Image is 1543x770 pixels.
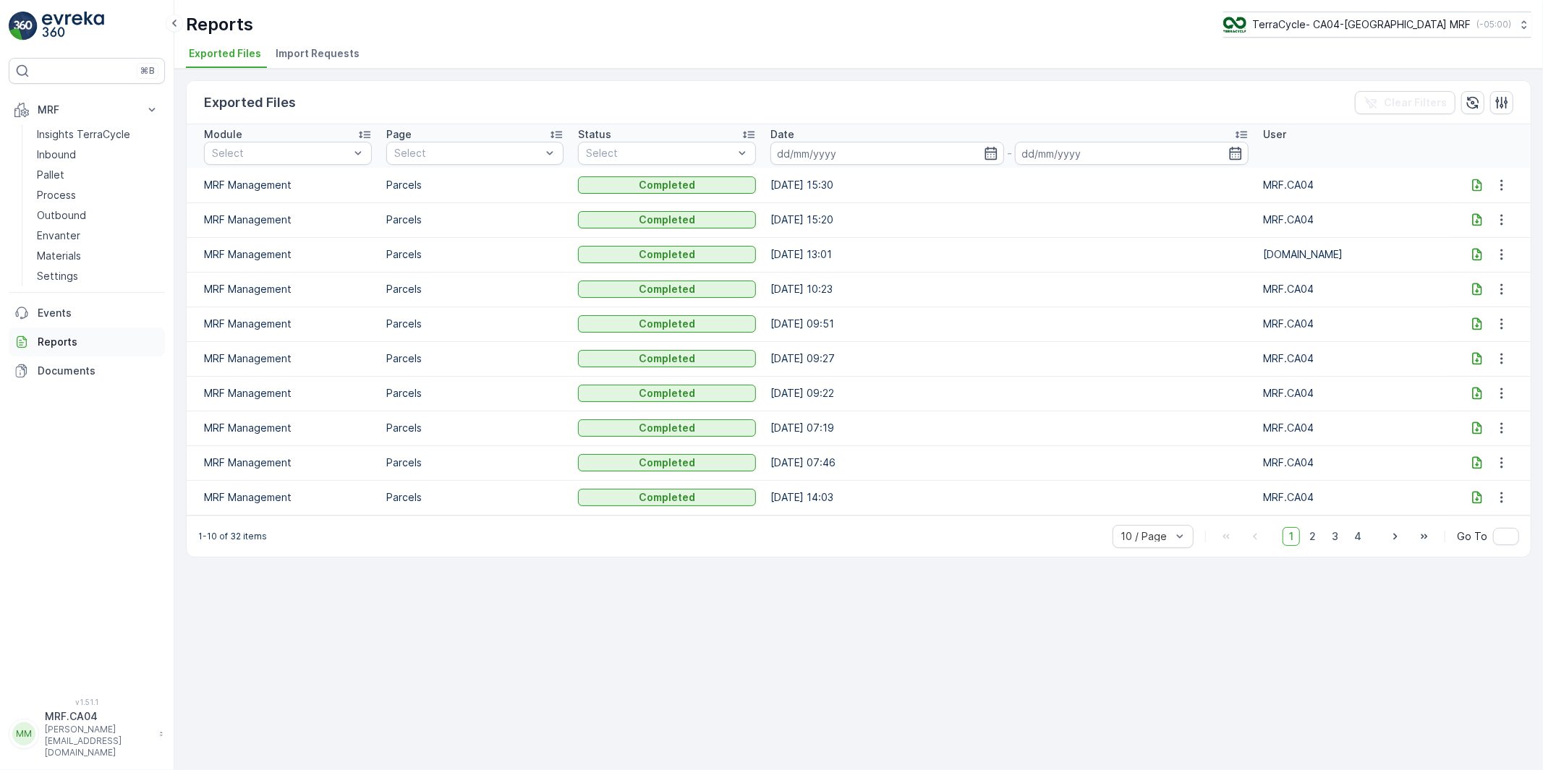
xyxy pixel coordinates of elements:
p: Parcels [386,455,564,470]
p: Select [586,146,734,161]
p: MRF.CA04 [1263,213,1441,227]
p: Exported Files [204,93,296,113]
p: MRF Management [204,455,372,470]
p: Page [386,127,412,142]
span: Go To [1457,529,1487,544]
img: TC_8rdWMmT_gp9TRR3.png [1223,17,1246,33]
p: Materials [37,249,81,263]
p: Completed [639,317,695,331]
p: MRF.CA04 [1263,317,1441,331]
p: ( -05:00 ) [1476,19,1511,30]
p: [PERSON_NAME][EMAIL_ADDRESS][DOMAIN_NAME] [45,724,152,758]
p: MRF Management [204,213,372,227]
p: Documents [38,364,159,378]
span: Import Requests [276,46,360,61]
p: MRF.CA04 [1263,421,1441,435]
p: ⌘B [140,65,155,77]
button: Completed [578,385,756,402]
input: dd/mm/yyyy [770,142,1004,165]
a: Reports [9,328,165,356]
p: Reports [186,13,253,36]
p: MRF.CA04 [1263,178,1441,192]
span: 1 [1283,527,1300,546]
p: Envanter [37,228,80,243]
a: Events [9,299,165,328]
a: Process [31,185,165,205]
p: Completed [639,421,695,435]
p: 1-10 of 32 items [198,531,267,542]
p: MRF.CA04 [1263,490,1441,505]
p: Status [578,127,611,142]
p: MRF Management [204,282,372,296]
p: MRF Management [204,421,372,435]
p: Parcels [386,247,564,262]
p: Module [204,127,242,142]
button: Completed [578,315,756,333]
input: dd/mm/yyyy [1015,142,1249,165]
a: Pallet [31,165,165,185]
p: Pallet [37,168,64,182]
td: [DATE] 15:30 [763,168,1256,202]
p: Insights TerraCycle [37,127,130,142]
p: Completed [639,455,695,470]
img: logo_light-DOdMpM7g.png [42,12,104,40]
p: Completed [639,213,695,227]
button: Completed [578,211,756,228]
span: Exported Files [189,46,261,61]
a: Documents [9,356,165,385]
p: MRF.CA04 [45,709,152,724]
button: Completed [578,246,756,263]
div: MM [12,722,35,745]
p: [DOMAIN_NAME] [1263,247,1441,262]
p: Parcels [386,317,564,331]
td: [DATE] 10:23 [763,272,1256,307]
p: Completed [639,282,695,296]
p: MRF [38,103,136,117]
a: Envanter [31,226,165,246]
p: User [1263,127,1286,142]
td: [DATE] 09:22 [763,376,1256,411]
a: Outbound [31,205,165,226]
p: Completed [639,386,695,401]
button: Completed [578,454,756,471]
p: Settings [37,269,78,283]
button: MMMRF.CA04[PERSON_NAME][EMAIL_ADDRESS][DOMAIN_NAME] [9,709,165,758]
p: Completed [639,247,695,262]
p: TerraCycle- CA04-[GEOGRAPHIC_DATA] MRF [1252,17,1471,32]
td: [DATE] 09:51 [763,307,1256,341]
p: Parcels [386,386,564,401]
p: Parcels [386,213,564,227]
span: 2 [1303,527,1322,546]
p: MRF.CA04 [1263,455,1441,470]
p: Parcels [386,421,564,435]
p: Parcels [386,490,564,505]
p: MRF.CA04 [1263,282,1441,296]
button: MRF [9,95,165,124]
button: Completed [578,419,756,437]
span: v 1.51.1 [9,698,165,706]
p: MRF Management [204,178,372,192]
a: Materials [31,246,165,266]
p: Select [212,146,349,161]
p: Parcels [386,351,564,366]
td: [DATE] 07:19 [763,411,1256,445]
p: Outbound [37,208,86,223]
p: Completed [639,351,695,366]
p: MRF Management [204,351,372,366]
p: Parcels [386,178,564,192]
span: 3 [1325,527,1345,546]
td: [DATE] 13:01 [763,237,1256,272]
td: [DATE] 09:27 [763,341,1256,376]
p: Inbound [37,147,76,162]
a: Settings [31,266,165,286]
p: MRF Management [204,247,372,262]
p: MRF Management [204,317,372,331]
p: Date [770,127,794,142]
p: Select [394,146,542,161]
td: [DATE] 07:46 [763,445,1256,480]
button: Completed [578,350,756,367]
p: Process [37,188,76,202]
td: [DATE] 15:20 [763,202,1256,237]
button: Completed [578,176,756,194]
button: TerraCycle- CA04-[GEOGRAPHIC_DATA] MRF(-05:00) [1223,12,1531,38]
